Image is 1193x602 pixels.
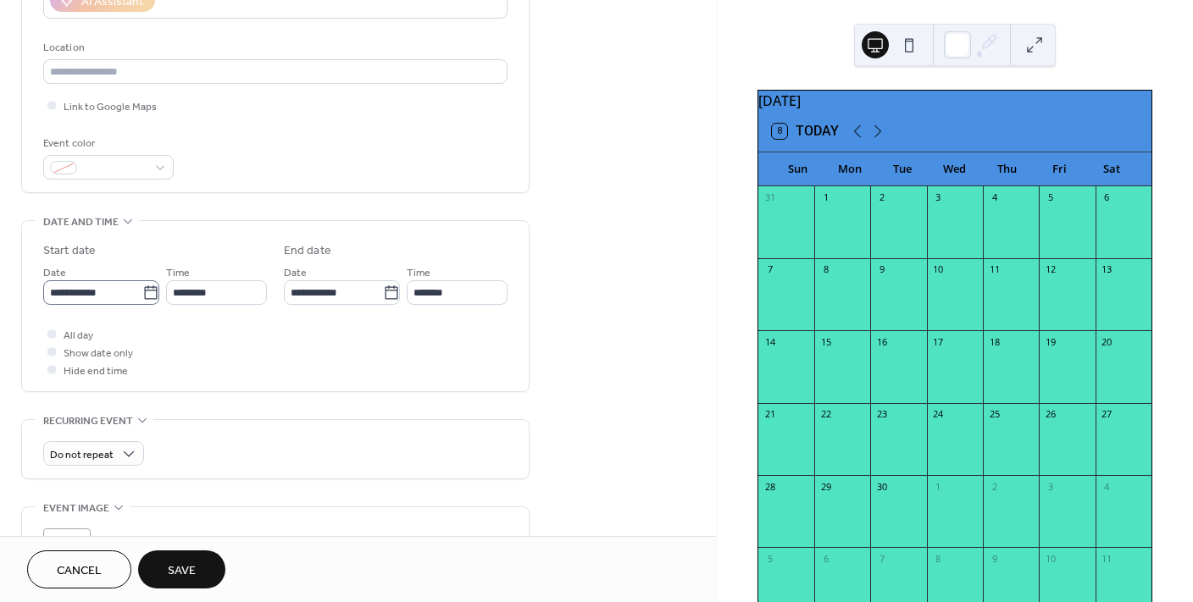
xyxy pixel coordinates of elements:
[1044,335,1057,348] div: 19
[1044,263,1057,276] div: 12
[988,408,1001,421] div: 25
[43,528,91,576] div: ;
[876,152,929,186] div: Tue
[50,445,114,465] span: Do not repeat
[819,408,832,421] div: 22
[1101,263,1113,276] div: 13
[988,191,1001,204] div: 4
[875,552,888,565] div: 7
[819,480,832,493] div: 29
[763,408,776,421] div: 21
[763,335,776,348] div: 14
[932,263,945,276] div: 10
[1034,152,1086,186] div: Fri
[1044,480,1057,493] div: 3
[43,412,133,430] span: Recurring event
[929,152,981,186] div: Wed
[284,242,331,260] div: End date
[763,480,776,493] div: 28
[1044,552,1057,565] div: 10
[875,408,888,421] div: 23
[1101,335,1113,348] div: 20
[819,191,832,204] div: 1
[932,480,945,493] div: 1
[932,335,945,348] div: 17
[875,263,888,276] div: 9
[824,152,877,186] div: Mon
[57,562,102,580] span: Cancel
[772,152,824,186] div: Sun
[27,550,131,588] button: Cancel
[1101,191,1113,204] div: 6
[1101,552,1113,565] div: 11
[64,98,157,116] span: Link to Google Maps
[932,552,945,565] div: 8
[988,480,1001,493] div: 2
[875,480,888,493] div: 30
[932,191,945,204] div: 3
[166,264,190,282] span: Time
[875,335,888,348] div: 16
[819,335,832,348] div: 15
[763,191,776,204] div: 31
[1085,152,1138,186] div: Sat
[763,263,776,276] div: 7
[763,552,776,565] div: 5
[64,362,128,380] span: Hide end time
[819,263,832,276] div: 8
[1044,191,1057,204] div: 5
[988,335,1001,348] div: 18
[43,135,170,152] div: Event color
[43,242,96,260] div: Start date
[407,264,430,282] span: Time
[64,345,133,362] span: Show date only
[988,263,1001,276] div: 11
[43,500,109,517] span: Event image
[1101,408,1113,421] div: 27
[981,152,1034,186] div: Thu
[43,39,504,57] div: Location
[43,213,119,231] span: Date and time
[766,119,845,143] button: 8Today
[1044,408,1057,421] div: 26
[988,552,1001,565] div: 9
[758,91,1151,111] div: [DATE]
[168,562,196,580] span: Save
[1101,480,1113,493] div: 4
[138,550,225,588] button: Save
[932,408,945,421] div: 24
[284,264,307,282] span: Date
[43,264,66,282] span: Date
[64,327,93,345] span: All day
[819,552,832,565] div: 6
[875,191,888,204] div: 2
